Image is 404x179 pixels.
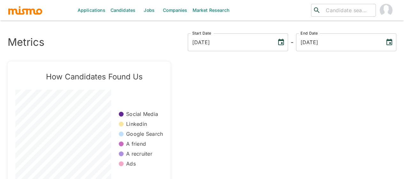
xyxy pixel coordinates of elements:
[188,33,272,51] input: MM/DD/YYYY
[126,110,158,118] p: Social Media
[192,30,211,36] label: Start Date
[323,6,373,15] input: Candidate search
[8,36,44,48] h3: Metrics
[26,72,163,82] h5: How Candidates Found Us
[380,4,393,17] img: Maia Reyes
[383,36,396,49] button: Choose date, selected date is Oct 15, 2025
[126,140,146,148] p: A friend
[275,36,287,49] button: Choose date, selected date is Oct 15, 2022
[291,37,293,47] h6: -
[126,150,152,158] p: A recruiter
[126,120,147,128] p: Linkedin
[296,33,380,51] input: MM/DD/YYYY
[126,130,163,138] p: Google Search
[8,5,43,15] img: logo
[301,30,318,36] label: End Date
[126,160,136,167] p: Ads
